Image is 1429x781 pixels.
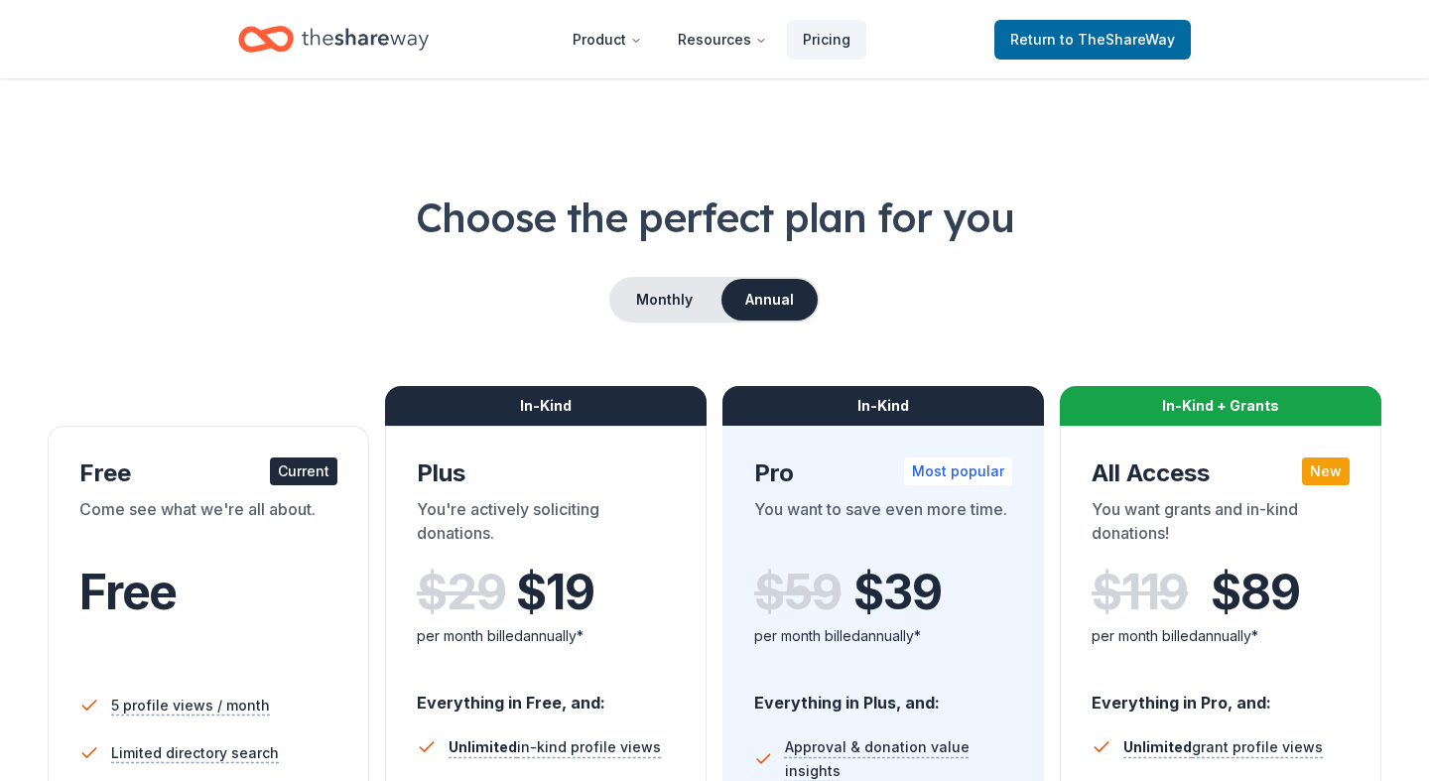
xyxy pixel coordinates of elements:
h1: Choose the perfect plan for you [48,190,1381,245]
div: In-Kind [385,386,707,426]
div: New [1302,457,1350,485]
span: Limited directory search [111,741,279,765]
span: $ 39 [853,565,941,620]
div: Free [79,457,337,489]
div: You're actively soliciting donations. [417,497,675,553]
div: Everything in Plus, and: [754,674,1012,716]
div: Come see what we're all about. [79,497,337,553]
div: Everything in Pro, and: [1092,674,1350,716]
div: per month billed annually* [417,624,675,648]
div: In-Kind + Grants [1060,386,1381,426]
button: Monthly [611,279,717,321]
div: Plus [417,457,675,489]
div: Most popular [904,457,1012,485]
div: All Access [1092,457,1350,489]
div: Everything in Free, and: [417,674,675,716]
span: Free [79,563,177,621]
a: Pricing [787,20,866,60]
span: 5 profile views / month [111,694,270,717]
a: Returnto TheShareWay [994,20,1191,60]
span: $ 19 [516,565,593,620]
div: You want grants and in-kind donations! [1092,497,1350,553]
button: Annual [721,279,818,321]
div: In-Kind [722,386,1044,426]
span: to TheShareWay [1060,31,1175,48]
div: per month billed annually* [1092,624,1350,648]
button: Product [557,20,658,60]
div: Current [270,457,337,485]
span: $ 89 [1211,565,1299,620]
button: Resources [662,20,783,60]
a: Home [238,16,429,63]
span: grant profile views [1123,738,1323,755]
span: Unlimited [449,738,517,755]
nav: Main [557,16,866,63]
span: Return [1010,28,1175,52]
div: You want to save even more time. [754,497,1012,553]
span: in-kind profile views [449,738,661,755]
div: Pro [754,457,1012,489]
div: per month billed annually* [754,624,1012,648]
span: Unlimited [1123,738,1192,755]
